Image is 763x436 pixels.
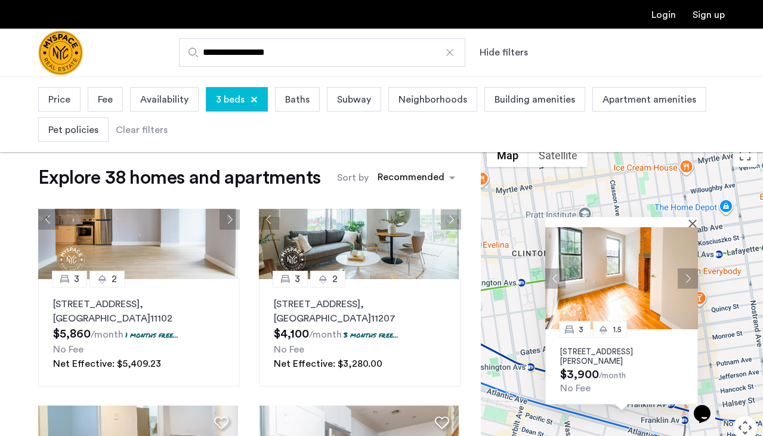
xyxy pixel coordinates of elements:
a: 32[STREET_ADDRESS], [GEOGRAPHIC_DATA]112073 months free...No FeeNet Effective: $3,280.00 [259,279,461,386]
span: 2 [332,272,338,286]
span: Neighborhoods [399,92,467,107]
sub: /month [309,330,342,339]
a: 32[STREET_ADDRESS], [GEOGRAPHIC_DATA]111021 months free...No FeeNet Effective: $5,409.23 [38,279,240,386]
button: Show street map [487,143,529,167]
label: Sort by [337,171,369,185]
sub: /month [91,330,123,339]
p: 3 months free... [344,330,399,340]
img: 1997_638519968069068022.png [38,160,238,279]
p: 1 months free... [125,330,178,340]
button: Close [691,219,699,227]
button: Previous apartment [38,209,58,230]
span: Apartment amenities [603,92,696,107]
p: [STREET_ADDRESS][PERSON_NAME] [560,347,683,366]
span: 3 beds [216,92,245,107]
span: Price [48,92,70,107]
img: 1997_638520736368616835.png [259,160,459,279]
sub: /month [599,372,626,380]
img: Apartment photo [545,227,698,329]
span: 3 [295,272,300,286]
button: Previous apartment [259,209,279,230]
span: Fee [98,92,113,107]
input: Apartment Search [179,38,465,67]
span: Baths [285,92,310,107]
button: Next apartment [441,209,461,230]
span: $3,900 [560,369,599,381]
span: Net Effective: $3,280.00 [274,359,382,369]
iframe: chat widget [689,388,727,424]
button: Next apartment [678,268,698,288]
span: $5,860 [53,328,91,340]
span: $4,100 [274,328,309,340]
div: Recommended [376,170,444,187]
p: [STREET_ADDRESS] 11102 [53,297,225,326]
span: Subway [337,92,371,107]
p: [STREET_ADDRESS] 11207 [274,297,446,326]
button: Next apartment [220,209,240,230]
span: No Fee [560,384,591,393]
button: Show satellite imagery [529,143,588,167]
span: 2 [112,272,117,286]
ng-select: sort-apartment [372,167,461,188]
span: 3 [74,272,79,286]
span: Net Effective: $5,409.23 [53,359,161,369]
span: 1.5 [613,325,622,333]
span: 3 [579,325,583,333]
a: Registration [693,10,725,20]
button: Toggle fullscreen view [733,143,757,167]
img: logo [38,30,83,75]
span: No Fee [274,345,304,354]
div: Clear filters [116,123,168,137]
button: Previous apartment [545,268,566,288]
a: Cazamio Logo [38,30,83,75]
span: Availability [140,92,189,107]
a: Login [651,10,676,20]
span: No Fee [53,345,84,354]
span: Pet policies [48,123,98,137]
button: Show or hide filters [480,45,528,60]
h1: Explore 38 homes and apartments [38,166,320,190]
span: Building amenities [495,92,575,107]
